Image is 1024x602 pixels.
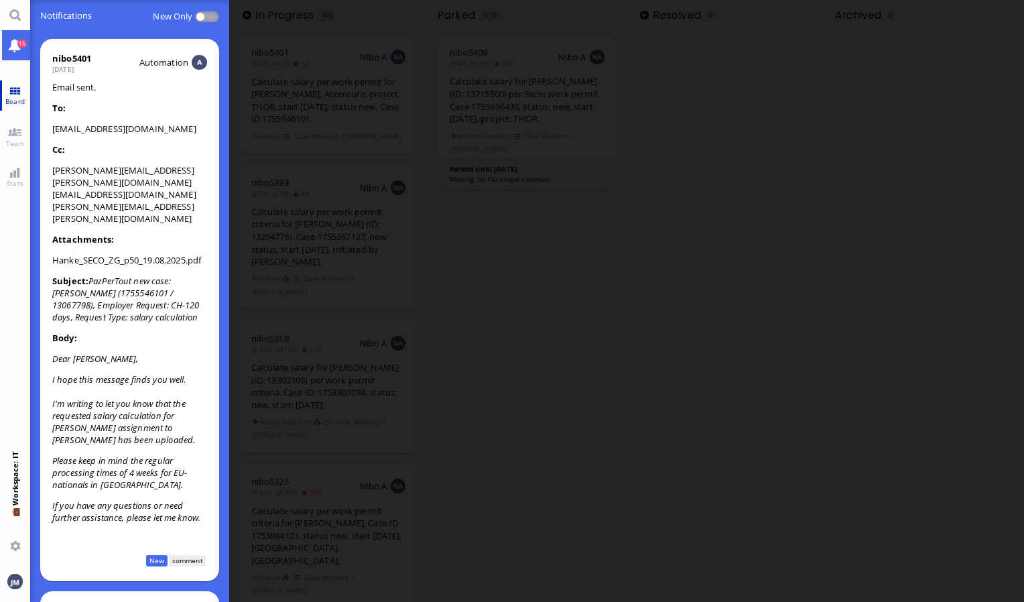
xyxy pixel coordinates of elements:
li: [EMAIL_ADDRESS][DOMAIN_NAME] [52,188,207,200]
span: 15 [17,40,27,48]
strong: Body: [52,332,77,344]
li: [PERSON_NAME][EMAIL_ADDRESS][PERSON_NAME][DOMAIN_NAME] [52,200,207,225]
strong: To: [52,102,66,114]
span: Email sent. [52,81,207,544]
img: You [7,574,22,589]
strong: Attachments: [52,233,115,245]
strong: Subject: [52,275,88,287]
li: [PERSON_NAME][EMAIL_ADDRESS][PERSON_NAME][DOMAIN_NAME] [52,164,207,188]
li: Hanke_SECO_ZG_p50_19.08.2025.pdf [52,254,207,266]
div: nibo5401 [52,52,91,64]
li: [EMAIL_ADDRESS][DOMAIN_NAME] [52,123,207,135]
span: New [146,555,167,566]
i: PazPerTout new case: [PERSON_NAME] (1755546101 / 13067798), Employer Request: CH-120 days, Reques... [52,275,200,323]
span: Board [2,97,28,106]
span: [DATE] [52,64,74,74]
img: Automation [192,55,206,70]
span: Notifications [40,1,219,32]
p: Please keep in mind the regular processing times of 4 weeks for EU-nationals in [GEOGRAPHIC_DATA]. [52,455,207,491]
p: If you have any questions or need further assistance, please let me know. [52,499,207,524]
span: comment [169,555,206,566]
p-inputswitch: Disabled [193,1,219,32]
p: Dear [PERSON_NAME], [52,353,207,365]
p: I hope this message finds you well. I'm writing to let you know that the requested salary calcula... [52,373,207,446]
strong: Cc: [52,143,65,156]
span: 💼 Workspace: IT [10,505,20,536]
span: Team [3,139,28,148]
span: Stats [3,178,27,188]
label: New only [153,1,192,32]
span: automation@bluelakelegal.com [139,56,188,68]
